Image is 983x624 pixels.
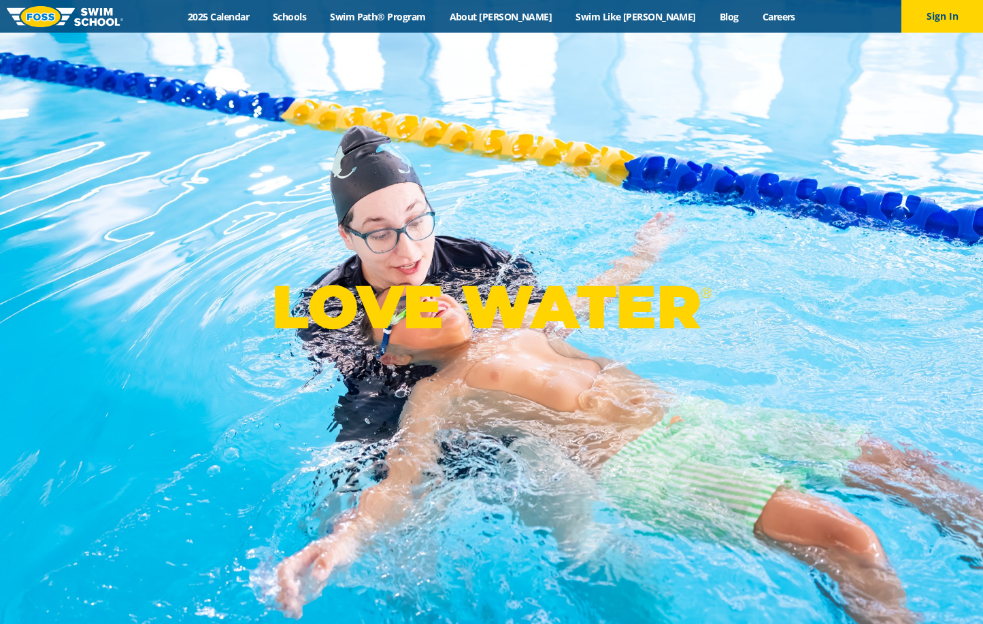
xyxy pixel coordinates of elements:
[750,10,807,23] a: Careers
[437,10,564,23] a: About [PERSON_NAME]
[707,10,750,23] a: Blog
[261,10,318,23] a: Schools
[7,6,123,27] img: FOSS Swim School Logo
[176,10,261,23] a: 2025 Calendar
[318,10,437,23] a: Swim Path® Program
[564,10,708,23] a: Swim Like [PERSON_NAME]
[701,284,712,301] sup: ®
[271,271,712,343] p: LOVE WATER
